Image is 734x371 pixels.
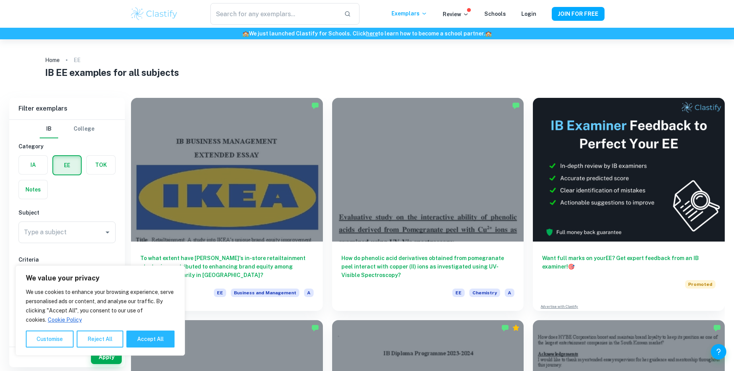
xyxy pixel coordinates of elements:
[542,254,716,271] h6: Want full marks on your EE ? Get expert feedback from an IB examiner!
[102,227,113,238] button: Open
[311,102,319,109] img: Marked
[45,55,60,65] a: Home
[2,29,732,38] h6: We just launched Clastify for Schools. Click to learn how to become a school partner.
[26,331,74,347] button: Customise
[9,98,125,119] h6: Filter exemplars
[366,30,378,37] a: here
[341,254,515,279] h6: How do phenolic acid derivatives obtained from pomegranate peel interact with copper (II) ions as...
[332,98,524,311] a: How do phenolic acid derivatives obtained from pomegranate peel interact with copper (II) ions as...
[501,324,509,332] img: Marked
[311,324,319,332] img: Marked
[47,316,82,323] a: Cookie Policy
[53,156,81,175] button: EE
[533,98,725,311] a: Want full marks on yourEE? Get expert feedback from an IB examiner!PromotedAdvertise with Clastify
[711,344,726,359] button: Help and Feedback
[231,289,299,297] span: Business and Management
[131,98,323,311] a: To what extent have [PERSON_NAME]'s in-store retailtainment strategies contributed to enhancing b...
[45,65,689,79] h1: IB EE examples for all subjects
[140,254,314,279] h6: To what extent have [PERSON_NAME]'s in-store retailtainment strategies contributed to enhancing b...
[304,289,314,297] span: A
[19,180,47,199] button: Notes
[19,156,47,174] button: IA
[512,324,520,332] div: Premium
[505,289,514,297] span: A
[242,30,249,37] span: 🏫
[214,289,226,297] span: EE
[18,255,116,264] h6: Criteria
[443,10,469,18] p: Review
[552,7,605,21] button: JOIN FOR FREE
[469,289,500,297] span: Chemistry
[533,98,725,242] img: Thumbnail
[26,274,175,283] p: We value your privacy
[452,289,465,297] span: EE
[26,287,175,324] p: We use cookies to enhance your browsing experience, serve personalised ads or content, and analys...
[40,120,58,138] button: IB
[512,102,520,109] img: Marked
[485,30,492,37] span: 🏫
[40,120,94,138] div: Filter type choice
[568,264,574,270] span: 🎯
[541,304,578,309] a: Advertise with Clastify
[210,3,338,25] input: Search for any exemplars...
[130,6,179,22] img: Clastify logo
[126,331,175,347] button: Accept All
[77,331,123,347] button: Reject All
[484,11,506,17] a: Schools
[685,280,716,289] span: Promoted
[74,120,94,138] button: College
[74,56,81,64] p: EE
[391,9,427,18] p: Exemplars
[15,265,185,356] div: We value your privacy
[91,350,122,364] button: Apply
[713,324,721,332] img: Marked
[18,208,116,217] h6: Subject
[521,11,536,17] a: Login
[87,156,115,174] button: TOK
[18,142,116,151] h6: Category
